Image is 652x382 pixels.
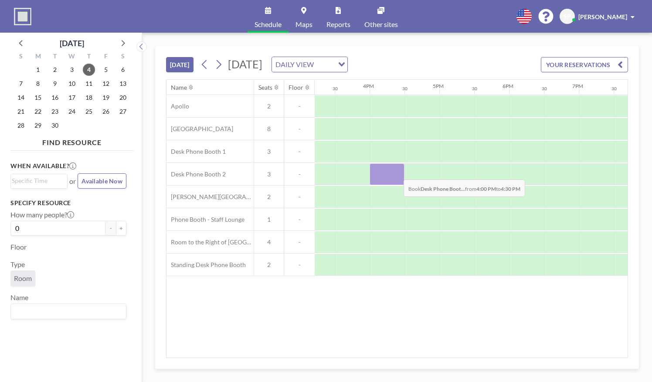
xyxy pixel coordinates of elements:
[254,148,284,156] span: 3
[255,21,282,28] span: Schedule
[11,304,126,319] div: Search for option
[254,261,284,269] span: 2
[333,86,338,91] div: 30
[542,86,547,91] div: 30
[10,260,25,269] label: Type
[166,125,233,133] span: [GEOGRAPHIC_DATA]
[100,64,112,76] span: Friday, September 5, 2025
[69,177,76,186] span: or
[32,64,44,76] span: Monday, September 1, 2025
[289,84,303,91] div: Floor
[66,105,78,118] span: Wednesday, September 24, 2025
[171,84,187,91] div: Name
[326,21,350,28] span: Reports
[166,216,244,223] span: Phone Booth - Staff Lounge
[254,125,284,133] span: 8
[15,105,27,118] span: Sunday, September 21, 2025
[14,8,31,25] img: organization-logo
[274,59,316,70] span: DAILY VIEW
[611,86,617,91] div: 30
[64,51,81,63] div: W
[83,91,95,104] span: Thursday, September 18, 2025
[316,59,333,70] input: Search for option
[166,261,246,269] span: Standing Desk Phone Booth
[97,51,114,63] div: F
[476,186,496,192] b: 4:00 PM
[10,199,126,207] h3: Specify resource
[578,13,627,20] span: [PERSON_NAME]
[254,216,284,223] span: 1
[83,78,95,90] span: Thursday, September 11, 2025
[49,64,61,76] span: Tuesday, September 2, 2025
[564,13,571,20] span: SP
[284,102,315,110] span: -
[32,119,44,132] span: Monday, September 29, 2025
[166,170,226,178] span: Desk Phone Booth 2
[254,193,284,201] span: 2
[10,293,28,302] label: Name
[78,173,126,189] button: Available Now
[10,210,74,219] label: How many people?
[15,119,27,132] span: Sunday, September 28, 2025
[14,274,32,283] span: Room
[100,78,112,90] span: Friday, September 12, 2025
[364,21,398,28] span: Other sites
[433,83,444,89] div: 5PM
[30,51,47,63] div: M
[421,186,465,192] b: Desk Phone Boot...
[32,105,44,118] span: Monday, September 22, 2025
[49,105,61,118] span: Tuesday, September 23, 2025
[15,91,27,104] span: Sunday, September 14, 2025
[254,170,284,178] span: 3
[254,238,284,246] span: 4
[166,148,226,156] span: Desk Phone Booth 1
[117,78,129,90] span: Saturday, September 13, 2025
[12,176,62,186] input: Search for option
[402,86,407,91] div: 30
[284,238,315,246] span: -
[166,193,254,201] span: [PERSON_NAME][GEOGRAPHIC_DATA]
[49,78,61,90] span: Tuesday, September 9, 2025
[363,83,374,89] div: 4PM
[284,125,315,133] span: -
[272,57,347,72] div: Search for option
[66,78,78,90] span: Wednesday, September 10, 2025
[284,148,315,156] span: -
[166,238,254,246] span: Room to the Right of [GEOGRAPHIC_DATA]
[541,57,628,72] button: YOUR RESERVATIONS
[105,221,116,236] button: -
[404,179,525,197] span: Book from to
[12,306,121,317] input: Search for option
[32,78,44,90] span: Monday, September 8, 2025
[100,105,112,118] span: Friday, September 26, 2025
[10,243,27,251] label: Floor
[284,170,315,178] span: -
[254,102,284,110] span: 2
[572,83,583,89] div: 7PM
[66,64,78,76] span: Wednesday, September 3, 2025
[83,105,95,118] span: Thursday, September 25, 2025
[284,193,315,201] span: -
[228,57,262,71] span: [DATE]
[10,135,133,147] h4: FIND RESOURCE
[60,37,84,49] div: [DATE]
[83,64,95,76] span: Thursday, September 4, 2025
[117,64,129,76] span: Saturday, September 6, 2025
[11,174,67,187] div: Search for option
[66,91,78,104] span: Wednesday, September 17, 2025
[15,78,27,90] span: Sunday, September 7, 2025
[166,102,189,110] span: Apollo
[49,91,61,104] span: Tuesday, September 16, 2025
[49,119,61,132] span: Tuesday, September 30, 2025
[100,91,112,104] span: Friday, September 19, 2025
[114,51,131,63] div: S
[284,261,315,269] span: -
[501,186,520,192] b: 4:30 PM
[258,84,272,91] div: Seats
[81,177,122,185] span: Available Now
[166,57,194,72] button: [DATE]
[117,91,129,104] span: Saturday, September 20, 2025
[295,21,312,28] span: Maps
[117,105,129,118] span: Saturday, September 27, 2025
[80,51,97,63] div: T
